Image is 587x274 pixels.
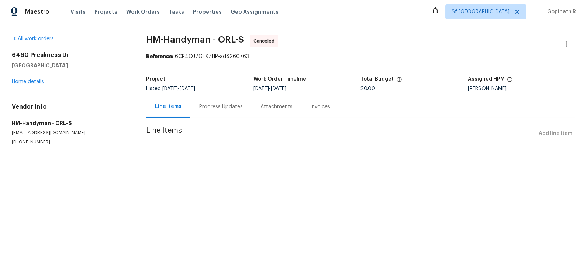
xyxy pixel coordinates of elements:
span: The hpm assigned to this work order. [507,77,513,86]
b: Reference: [146,54,173,59]
span: Gopinath R [544,8,576,16]
span: [DATE] [180,86,195,91]
span: Visits [70,8,86,16]
span: [DATE] [253,86,269,91]
div: Progress Updates [199,103,243,111]
span: - [253,86,286,91]
span: Work Orders [126,8,160,16]
div: 6CP4QJ7GFXZHP-ad8260763 [146,53,575,60]
span: - [162,86,195,91]
span: Geo Assignments [231,8,279,16]
span: Sf [GEOGRAPHIC_DATA] [452,8,510,16]
p: [EMAIL_ADDRESS][DOMAIN_NAME] [12,130,128,136]
span: HM-Handyman - ORL-S [146,35,244,44]
a: Home details [12,79,44,84]
span: [DATE] [162,86,178,91]
h5: HM-Handyman - ORL-S [12,119,128,127]
a: All work orders [12,36,54,41]
span: Canceled [253,37,277,45]
h5: Total Budget [361,77,394,82]
div: [PERSON_NAME] [468,86,575,91]
h5: Project [146,77,165,82]
h5: [GEOGRAPHIC_DATA] [12,62,128,69]
div: Invoices [310,103,330,111]
h5: Work Order Timeline [253,77,306,82]
h5: Assigned HPM [468,77,505,82]
div: Attachments [260,103,293,111]
h4: Vendor Info [12,103,128,111]
span: [DATE] [271,86,286,91]
span: Line Items [146,127,536,141]
p: [PHONE_NUMBER] [12,139,128,145]
div: Line Items [155,103,182,110]
span: Properties [193,8,222,16]
span: Projects [94,8,117,16]
span: Maestro [25,8,49,16]
span: Tasks [169,9,184,14]
span: $0.00 [361,86,376,91]
h2: 6460 Preakness Dr [12,51,128,59]
span: The total cost of line items that have been proposed by Opendoor. This sum includes line items th... [396,77,402,86]
span: Listed [146,86,195,91]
